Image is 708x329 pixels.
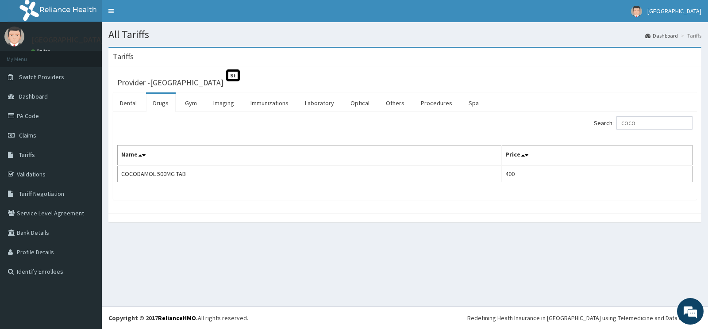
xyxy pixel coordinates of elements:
td: COCODAMOL 500MG TAB [118,165,502,182]
img: User Image [4,27,24,46]
th: Price [501,145,692,166]
textarea: Type your message and hit 'Enter' [4,228,169,259]
a: Dental [113,94,144,112]
span: Switch Providers [19,73,64,81]
span: St [226,69,240,81]
footer: All rights reserved. [102,306,708,329]
span: Tariffs [19,151,35,159]
a: Online [31,48,52,54]
img: User Image [631,6,642,17]
span: Tariff Negotiation [19,190,64,198]
h3: Tariffs [113,53,134,61]
input: Search: [616,116,693,130]
th: Name [118,145,502,166]
a: Imaging [206,94,241,112]
a: Optical [343,94,377,112]
a: Dashboard [645,32,678,39]
a: Others [379,94,412,112]
a: Immunizations [243,94,296,112]
div: Redefining Heath Insurance in [GEOGRAPHIC_DATA] using Telemedicine and Data Science! [467,314,701,322]
span: Claims [19,131,36,139]
a: Procedures [414,94,459,112]
div: Chat with us now [46,50,149,61]
a: RelianceHMO [158,314,196,322]
a: Drugs [146,94,176,112]
strong: Copyright © 2017 . [108,314,198,322]
a: Gym [178,94,204,112]
img: d_794563401_company_1708531726252_794563401 [16,44,36,66]
h3: Provider - [GEOGRAPHIC_DATA] [117,79,223,87]
label: Search: [594,116,693,130]
span: Dashboard [19,92,48,100]
h1: All Tariffs [108,29,701,40]
a: Laboratory [298,94,341,112]
a: Spa [462,94,486,112]
span: We're online! [51,104,122,194]
p: [GEOGRAPHIC_DATA] [31,36,104,44]
span: [GEOGRAPHIC_DATA] [647,7,701,15]
li: Tariffs [679,32,701,39]
td: 400 [501,165,692,182]
div: Minimize live chat window [145,4,166,26]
